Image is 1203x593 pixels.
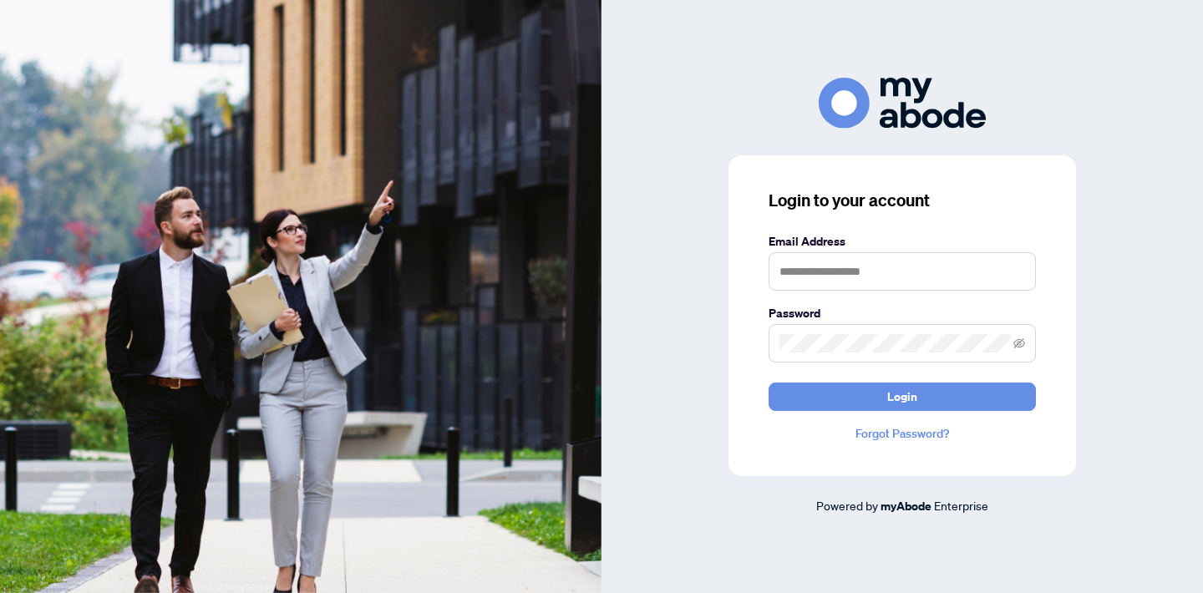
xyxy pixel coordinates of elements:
img: ma-logo [819,78,986,129]
label: Email Address [769,232,1036,251]
span: Powered by [816,498,878,513]
a: myAbode [881,497,931,515]
button: Login [769,383,1036,411]
h3: Login to your account [769,189,1036,212]
span: Login [887,383,917,410]
span: Enterprise [934,498,988,513]
a: Forgot Password? [769,424,1036,443]
label: Password [769,304,1036,322]
span: eye-invisible [1013,337,1025,349]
